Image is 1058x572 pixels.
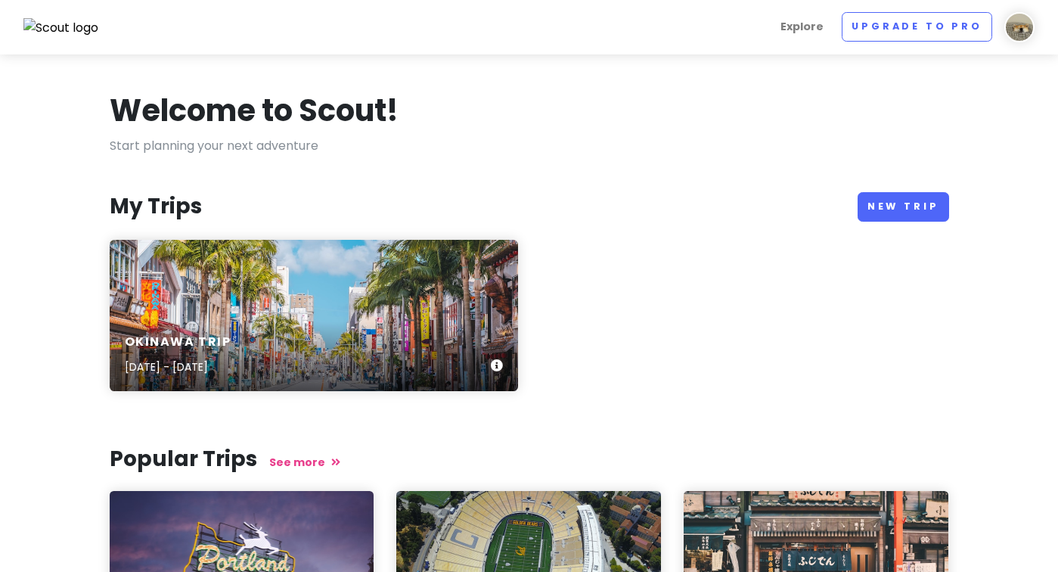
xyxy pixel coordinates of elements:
h1: Welcome to Scout! [110,91,399,130]
img: Scout logo [23,18,99,38]
p: [DATE] - [DATE] [125,359,231,375]
h3: My Trips [110,193,202,220]
a: Explore [774,12,830,42]
a: a city street lined with palm trees and shopsOkinawa Trip[DATE] - [DATE] [110,240,518,391]
a: New Trip [858,192,949,222]
a: Upgrade to Pro [842,12,992,42]
a: See more [269,455,340,470]
img: User profile [1004,12,1035,42]
h6: Okinawa Trip [125,334,231,350]
h3: Popular Trips [110,446,949,473]
p: Start planning your next adventure [110,136,949,156]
